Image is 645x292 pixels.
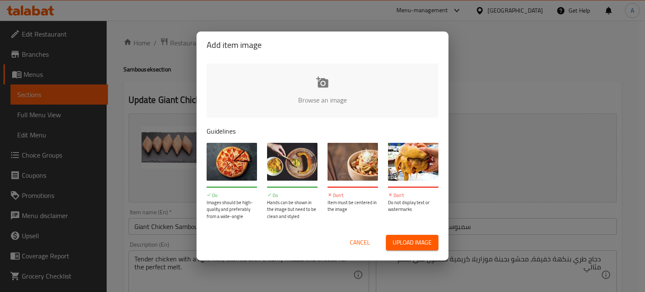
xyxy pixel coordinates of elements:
p: Guidelines [207,126,438,136]
p: Item must be centered in the image [328,199,378,213]
img: guide-img-3@3x.jpg [328,143,378,181]
p: Do [267,192,317,199]
img: guide-img-2@3x.jpg [267,143,317,181]
p: Images should be high-quality and preferably from a wide-angle [207,199,257,220]
p: Do not display text or watermarks [388,199,438,213]
p: Don't [388,192,438,199]
img: guide-img-1@3x.jpg [207,143,257,181]
button: Cancel [346,235,373,250]
p: Hands can be shown in the image but need to be clean and styled [267,199,317,220]
span: Cancel [350,237,370,248]
p: Don't [328,192,378,199]
p: Do [207,192,257,199]
button: Upload image [386,235,438,250]
span: Upload image [393,237,432,248]
h2: Add item image [207,38,438,52]
img: guide-img-4@3x.jpg [388,143,438,181]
